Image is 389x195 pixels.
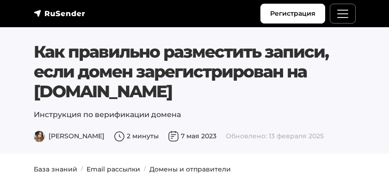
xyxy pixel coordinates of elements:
[168,132,216,140] span: 7 мая 2023
[168,131,179,142] img: Дата публикации
[86,165,140,173] a: Email рассылки
[330,4,356,24] button: Меню
[28,165,361,174] nav: breadcrumb
[114,132,159,140] span: 2 минуты
[34,165,77,173] a: База знаний
[34,42,356,102] h1: Как правильно разместить записи, если домен зарегистрирован на [DOMAIN_NAME]
[260,4,325,24] a: Регистрация
[149,165,231,173] a: Домены и отправители
[34,109,356,120] p: Инструкция по верификации домена
[114,131,125,142] img: Время чтения
[226,132,324,140] span: Обновлено: 13 февраля 2025
[34,132,105,140] span: [PERSON_NAME]
[34,9,86,18] img: RuSender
